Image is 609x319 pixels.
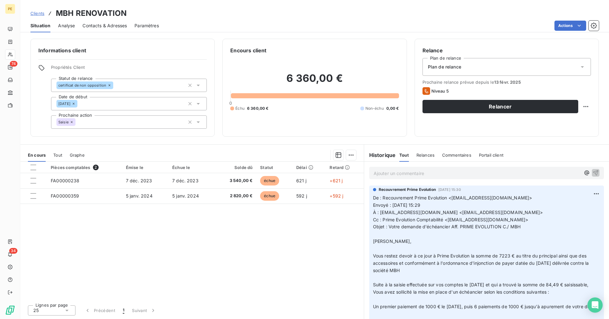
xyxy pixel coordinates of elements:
[38,47,207,54] h6: Informations client
[126,193,153,199] span: 5 janv. 2024
[373,289,549,295] span: Vous avez sollicité la mise en place d'un échéancier selon les conditions suivantes :
[70,153,85,158] span: Graphe
[53,153,62,158] span: Tout
[260,191,279,201] span: échue
[330,193,343,199] span: +592 j
[75,119,81,125] input: Ajouter une valeur
[119,304,128,317] button: 1
[230,47,266,54] h6: Encours client
[587,297,603,313] div: Open Intercom Messenger
[330,165,360,170] div: Retard
[5,62,15,72] a: 74
[235,106,245,111] span: Échu
[379,187,436,192] span: Recouvrement Prime Evolution
[386,106,399,111] span: 0,00 €
[58,83,106,87] span: certificat de non opposition
[172,165,211,170] div: Échue le
[442,153,471,158] span: Commentaires
[33,307,39,314] span: 25
[399,153,409,158] span: Tout
[438,188,461,192] span: [DATE] 15:30
[56,8,127,19] h3: MBH RENOVATION
[172,193,199,199] span: 5 janv. 2024
[422,47,591,54] h6: Relance
[554,21,586,31] button: Actions
[172,178,199,183] span: 7 déc. 2023
[247,106,269,111] span: 6 360,00 €
[126,165,165,170] div: Émise le
[10,61,17,67] span: 74
[296,178,306,183] span: 621 j
[296,165,322,170] div: Délai
[77,101,82,107] input: Ajouter une valeur
[373,210,543,215] span: À : [EMAIL_ADDRESS][DOMAIN_NAME] <[EMAIL_ADDRESS][DOMAIN_NAME]>
[51,178,80,183] span: FA00000238
[494,80,521,85] span: 13 févr. 2025
[81,304,119,317] button: Précédent
[58,23,75,29] span: Analyse
[431,88,449,94] span: Niveau 5
[365,106,384,111] span: Non-échu
[5,305,15,315] img: Logo LeanPay
[373,217,528,222] span: Cc : Prime Evolution Comptabilité <[EMAIL_ADDRESS][DOMAIN_NAME]>
[58,102,70,106] span: [DATE]
[134,23,159,29] span: Paramètres
[364,151,396,159] h6: Historique
[330,178,343,183] span: +621 j
[51,65,207,74] span: Propriétés Client
[30,23,50,29] span: Situation
[51,193,79,199] span: FA00000359
[9,248,17,254] span: 34
[123,307,124,314] span: 1
[428,64,461,70] span: Plan de relance
[82,23,127,29] span: Contacts & Adresses
[373,304,597,309] span: Un premier paiement de 1000 € le [DATE], puis 6 paiements de 1000 € jusqu'à apurement de votre de...
[51,165,118,170] div: Pièces comptables
[219,193,252,199] span: 2 820,00 €
[93,165,99,170] span: 2
[128,304,160,317] button: Suivant
[373,195,532,200] span: De : Recouvrement Prime Evolution <[EMAIL_ADDRESS][DOMAIN_NAME]>
[28,153,46,158] span: En cours
[373,202,420,208] span: Envoyé : [DATE] 15:29
[230,72,399,91] h2: 6 360,00 €
[58,120,69,124] span: Saisie
[422,100,578,113] button: Relancer
[126,178,152,183] span: 7 déc. 2023
[416,153,435,158] span: Relances
[296,193,307,199] span: 592 j
[30,10,44,16] a: Clients
[373,253,590,273] span: Vous restez devoir à ce jour à Prime Evolution la somme de 7223 € au titre du principal ainsi que...
[373,282,588,287] span: Suite à la saisie effectuée sur vos comptes le [DATE] et qui a trouvé la somme de 84,49 € saisiss...
[373,224,521,229] span: Objet : Votre demande d'échéancier Aff. PRIME EVOLUTION C./ MBH
[113,82,118,88] input: Ajouter une valeur
[219,178,252,184] span: 3 540,00 €
[30,11,44,16] span: Clients
[422,80,591,85] span: Prochaine relance prévue depuis le
[229,101,232,106] span: 0
[260,176,279,186] span: échue
[219,165,252,170] div: Solde dû
[479,153,503,158] span: Portail client
[373,238,411,244] span: [PERSON_NAME],
[5,4,15,14] div: PE
[260,165,289,170] div: Statut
